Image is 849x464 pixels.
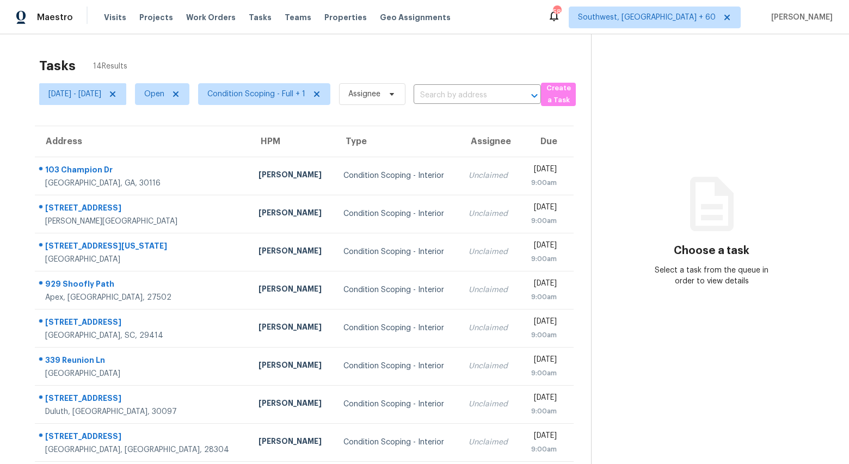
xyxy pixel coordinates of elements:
div: [DATE] [528,202,557,215]
div: [GEOGRAPHIC_DATA] [45,368,241,379]
span: [PERSON_NAME] [767,12,833,23]
div: [DATE] [528,240,557,253]
span: Work Orders [186,12,236,23]
div: [GEOGRAPHIC_DATA], SC, 29414 [45,330,241,341]
div: Condition Scoping - Interior [343,399,451,410]
div: 339 Reunion Ln [45,355,241,368]
div: 9:00am [528,177,557,188]
div: [DATE] [528,278,557,292]
span: Condition Scoping - Full + 1 [207,89,305,100]
div: [STREET_ADDRESS] [45,317,241,330]
div: 9:00am [528,215,557,226]
div: Duluth, [GEOGRAPHIC_DATA], 30097 [45,406,241,417]
div: 9:00am [528,444,557,455]
div: Unclaimed [469,437,511,448]
div: Unclaimed [469,170,511,181]
div: [PERSON_NAME] [259,169,327,183]
div: [PERSON_NAME] [259,436,327,449]
th: Due [520,126,574,157]
div: Condition Scoping - Interior [343,170,451,181]
div: Unclaimed [469,361,511,372]
div: [STREET_ADDRESS] [45,202,241,216]
div: Unclaimed [469,323,511,333]
span: Properties [324,12,367,23]
div: 9:00am [528,368,557,379]
span: Visits [104,12,126,23]
div: [GEOGRAPHIC_DATA], GA, 30116 [45,178,241,189]
div: [PERSON_NAME] [259,283,327,297]
span: Geo Assignments [380,12,451,23]
h3: Choose a task [674,245,749,256]
div: [PERSON_NAME] [259,321,327,335]
div: Condition Scoping - Interior [343,208,451,219]
div: [GEOGRAPHIC_DATA], [GEOGRAPHIC_DATA], 28304 [45,444,241,455]
span: Open [144,89,164,100]
div: Condition Scoping - Interior [343,323,451,333]
span: Create a Task [546,82,570,107]
div: Condition Scoping - Interior [343,246,451,257]
div: [GEOGRAPHIC_DATA] [45,254,241,265]
div: [PERSON_NAME] [259,360,327,373]
div: [DATE] [528,354,557,368]
th: Address [35,126,250,157]
div: Condition Scoping - Interior [343,437,451,448]
div: Select a task from the queue in order to view details [651,265,771,287]
div: Condition Scoping - Interior [343,284,451,295]
div: 103 Champion Dr [45,164,241,178]
div: Unclaimed [469,399,511,410]
span: Maestro [37,12,73,23]
div: 9:00am [528,330,557,341]
div: 9:00am [528,406,557,417]
span: 14 Results [93,61,127,72]
div: [PERSON_NAME][GEOGRAPHIC_DATA] [45,216,241,227]
div: Unclaimed [469,208,511,219]
th: Type [335,126,460,157]
div: 9:00am [528,253,557,264]
span: Assignee [348,89,380,100]
div: [PERSON_NAME] [259,245,327,259]
div: [DATE] [528,430,557,444]
button: Create a Task [541,83,576,106]
div: [STREET_ADDRESS] [45,431,241,444]
div: Unclaimed [469,284,511,295]
div: [STREET_ADDRESS][US_STATE] [45,240,241,254]
button: Open [527,88,542,103]
div: Unclaimed [469,246,511,257]
span: [DATE] - [DATE] [48,89,101,100]
div: [DATE] [528,164,557,177]
div: Apex, [GEOGRAPHIC_DATA], 27502 [45,292,241,303]
span: Southwest, [GEOGRAPHIC_DATA] + 60 [578,12,716,23]
div: 929 Shoofly Path [45,279,241,292]
span: Tasks [249,14,272,21]
div: [PERSON_NAME] [259,207,327,221]
div: [DATE] [528,316,557,330]
span: Teams [285,12,311,23]
span: Projects [139,12,173,23]
div: 589 [553,7,561,17]
div: 9:00am [528,292,557,302]
div: [STREET_ADDRESS] [45,393,241,406]
h2: Tasks [39,60,76,71]
div: Condition Scoping - Interior [343,361,451,372]
div: [DATE] [528,392,557,406]
th: HPM [250,126,335,157]
th: Assignee [460,126,520,157]
input: Search by address [414,87,510,104]
div: [PERSON_NAME] [259,398,327,411]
